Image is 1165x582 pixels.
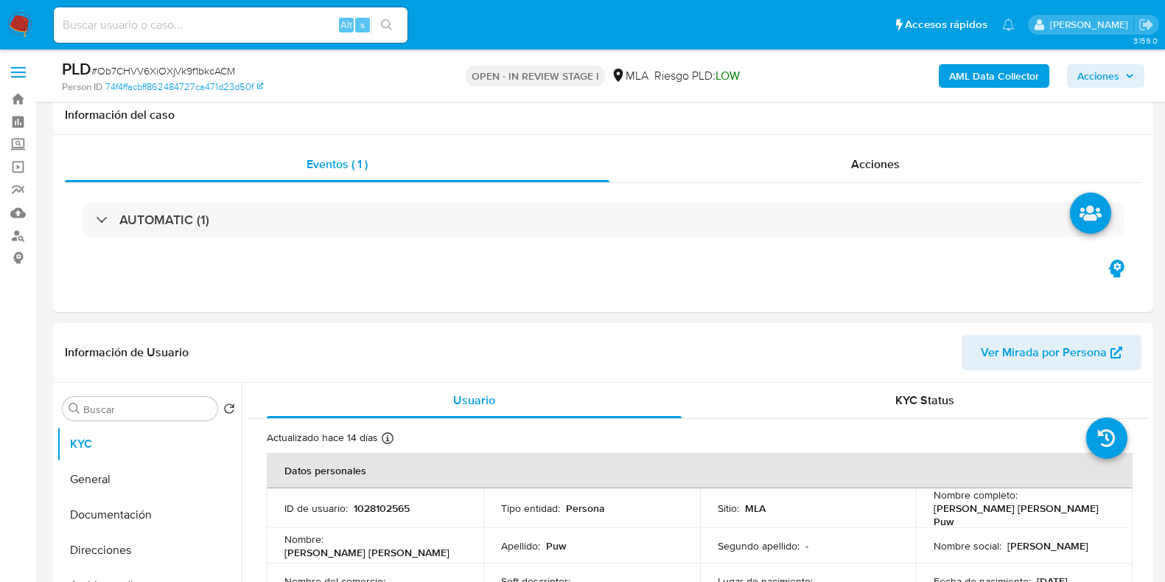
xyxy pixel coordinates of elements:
[1138,17,1154,32] a: Salir
[57,497,241,533] button: Documentación
[65,345,189,360] h1: Información de Usuario
[354,502,410,515] p: 1028102565
[466,66,605,86] p: OPEN - IN REVIEW STAGE I
[501,539,540,552] p: Apellido :
[360,18,365,32] span: s
[934,488,1018,502] p: Nombre completo :
[1077,64,1119,88] span: Acciones
[284,502,348,515] p: ID de usuario :
[267,453,1133,488] th: Datos personales
[654,68,740,84] span: Riesgo PLD:
[718,502,739,515] p: Sitio :
[340,18,352,32] span: Alt
[962,335,1141,370] button: Ver Mirada por Persona
[895,392,954,409] span: KYC Status
[119,212,209,228] h3: AUTOMATIC (1)
[1067,64,1144,88] button: Acciones
[284,546,449,559] p: [PERSON_NAME] [PERSON_NAME]
[851,156,900,173] span: Acciones
[223,403,235,419] button: Volver al orden por defecto
[718,539,800,552] p: Segundo apellido :
[307,156,368,173] span: Eventos ( 1 )
[805,539,808,552] p: -
[566,502,605,515] p: Persona
[1002,18,1015,31] a: Notificaciones
[745,502,766,515] p: MLA
[934,502,1109,528] p: [PERSON_NAME] [PERSON_NAME] Puw
[934,539,1001,552] p: Nombre social :
[54,15,407,35] input: Buscar usuario o caso...
[69,403,80,415] button: Buscar
[65,108,1141,122] h1: Información del caso
[939,64,1049,88] button: AML Data Collector
[57,533,241,568] button: Direcciones
[949,64,1039,88] b: AML Data Collector
[546,539,567,552] p: Puw
[62,80,102,94] b: Person ID
[981,335,1107,370] span: Ver Mirada por Persona
[62,57,91,80] b: PLD
[905,17,987,32] span: Accesos rápidos
[57,426,241,462] button: KYC
[371,15,402,35] button: search-icon
[453,392,495,409] span: Usuario
[267,431,378,445] p: Actualizado hace 14 días
[91,63,235,78] span: # Ob7CHVV6XiOXjVk9f1bkcACM
[716,67,740,84] span: LOW
[83,203,1124,237] div: AUTOMATIC (1)
[284,533,323,546] p: Nombre :
[105,80,263,94] a: 74f4ffacbff862484727ca471d23d50f
[57,462,241,497] button: General
[83,403,211,416] input: Buscar
[501,502,560,515] p: Tipo entidad :
[611,68,648,84] div: MLA
[1007,539,1088,552] p: [PERSON_NAME]
[1050,18,1133,32] p: juanbautista.fernandez@mercadolibre.com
